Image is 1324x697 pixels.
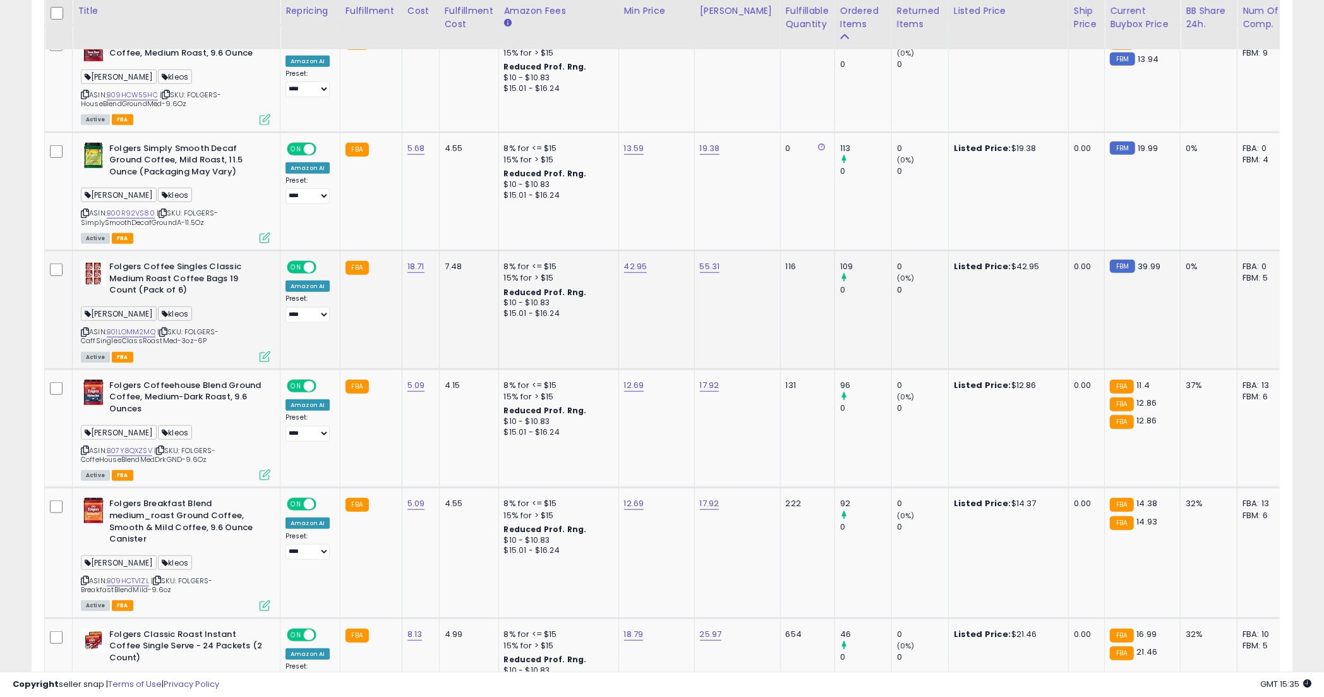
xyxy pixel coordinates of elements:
[700,379,719,392] a: 17.92
[1243,143,1284,154] div: FBA: 0
[286,56,330,67] div: Amazon AI
[346,629,369,643] small: FBA
[504,272,609,284] div: 15% for > $15
[407,497,425,510] a: 5.09
[81,188,157,202] span: [PERSON_NAME]
[109,143,263,181] b: Folgers Simply Smooth Decaf Ground Coffee, Mild Roast, 11.5 Ounce (Packaging May Vary)
[315,629,335,640] span: OFF
[954,143,1059,154] div: $19.38
[504,629,609,640] div: 8% for <= $15
[81,425,157,440] span: [PERSON_NAME]
[109,261,263,300] b: Folgers Coffee Singles Classic Medium Roast Coffee Bags 19 Count (Pack of 6)
[1243,154,1284,166] div: FBM: 4
[445,261,489,272] div: 7.48
[504,179,609,190] div: $10 - $10.83
[1243,261,1284,272] div: FBA: 0
[504,18,512,29] small: Amazon Fees.
[624,142,644,155] a: 13.59
[700,628,722,641] a: 25.97
[1110,142,1134,155] small: FBM
[624,497,644,510] a: 12.69
[700,497,719,510] a: 17.92
[954,142,1011,154] b: Listed Price:
[13,678,59,690] strong: Copyright
[1110,397,1133,411] small: FBA
[840,59,891,70] div: 0
[81,70,157,84] span: [PERSON_NAME]
[1110,4,1175,31] div: Current Buybox Price
[504,4,613,18] div: Amazon Fees
[407,628,423,641] a: 8.13
[840,166,891,177] div: 0
[81,498,270,609] div: ASIN:
[1138,142,1158,154] span: 19.99
[315,262,335,273] span: OFF
[504,510,609,521] div: 15% for > $15
[1243,4,1289,31] div: Num of Comp.
[1186,629,1227,640] div: 32%
[1110,646,1133,660] small: FBA
[1260,678,1311,690] span: 2025-10-14 15:35 GMT
[81,600,110,611] span: All listings currently available for purchase on Amazon
[81,470,110,481] span: All listings currently available for purchase on Amazon
[107,208,155,219] a: B00R92VS80
[504,61,587,72] b: Reduced Prof. Rng.
[286,399,330,411] div: Amazon AI
[897,143,948,154] div: 0
[1074,143,1095,154] div: 0.00
[315,380,335,391] span: OFF
[107,90,158,100] a: B09HCW55HC
[164,678,219,690] a: Privacy Policy
[81,445,215,464] span: | SKU: FOLGERS-CoffeHouseBlendMedDrkGND-9.6Oz
[897,273,915,283] small: (0%)
[1137,516,1158,528] span: 14.93
[112,470,133,481] span: FBA
[158,306,192,321] span: kleos
[840,4,886,31] div: Ordered Items
[897,403,948,414] div: 0
[897,498,948,509] div: 0
[504,524,587,535] b: Reduced Prof. Rng.
[158,555,192,570] span: kleos
[286,176,330,205] div: Preset:
[445,380,489,391] div: 4.15
[504,640,609,652] div: 15% for > $15
[954,628,1011,640] b: Listed Price:
[786,629,825,640] div: 654
[286,70,330,98] div: Preset:
[954,498,1059,509] div: $14.37
[1138,53,1159,65] span: 13.94
[897,166,948,177] div: 0
[786,498,825,509] div: 222
[286,413,330,442] div: Preset:
[1137,628,1157,640] span: 16.99
[78,4,275,18] div: Title
[897,48,915,58] small: (0%)
[1074,380,1095,391] div: 0.00
[897,392,915,402] small: (0%)
[81,327,219,346] span: | SKU: FOLGERS-CaffSinglesClassRoastMed-3oz-6P
[1074,629,1095,640] div: 0.00
[1110,516,1133,530] small: FBA
[286,532,330,561] div: Preset:
[1137,397,1157,409] span: 12.86
[504,261,609,272] div: 8% for <= $15
[81,208,218,227] span: | SKU: FOLGERS-SimplySmoothDecafGroundA-11.5Oz
[897,59,948,70] div: 0
[786,4,829,31] div: Fulfillable Quantity
[288,143,304,154] span: ON
[109,498,263,548] b: Folgers Breakfast Blend medium_roast Ground Coffee, Smooth & Mild Coffee, 9.6 Ounce Canister
[897,641,915,651] small: (0%)
[786,261,825,272] div: 116
[1186,261,1227,272] div: 0%
[109,380,263,418] b: Folgers Coffeehouse Blend Ground Coffee, Medium-Dark Roast, 9.6 Ounces
[840,629,891,640] div: 46
[286,294,330,323] div: Preset:
[504,287,587,298] b: Reduced Prof. Rng.
[504,416,609,427] div: $10 - $10.83
[81,352,110,363] span: All listings currently available for purchase on Amazon
[107,576,149,586] a: B09HCTV1ZL
[840,380,891,391] div: 96
[504,47,609,59] div: 15% for > $15
[700,142,720,155] a: 19.38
